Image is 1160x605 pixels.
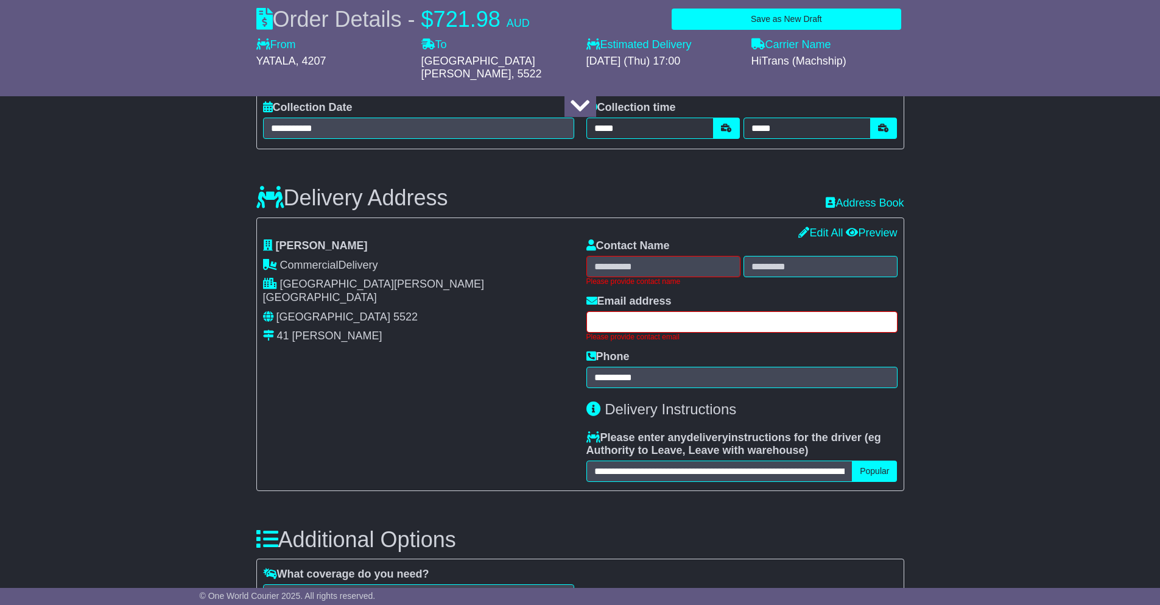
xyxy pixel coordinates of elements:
span: , 5522 [511,68,542,80]
label: Estimated Delivery [586,38,739,52]
span: [PERSON_NAME] [276,239,368,252]
label: Carrier Name [751,38,831,52]
span: eg Authority to Leave, Leave with warehouse [586,431,881,457]
div: [DATE] (Thu) 17:00 [586,55,739,68]
label: What coverage do you need? [263,568,429,581]
label: Phone [586,350,630,364]
a: Address Book [826,197,904,209]
span: Commercial [280,259,339,271]
label: Please enter any instructions for the driver ( ) [586,431,898,458]
span: [GEOGRAPHIC_DATA][PERSON_NAME][GEOGRAPHIC_DATA] [263,278,484,303]
div: Please provide contact name [586,277,740,286]
label: Contact Name [586,239,670,253]
label: From [256,38,296,52]
div: 41 [PERSON_NAME] [277,330,382,343]
span: , 4207 [296,55,326,67]
div: Delivery [263,259,574,272]
label: Email address [586,295,672,308]
a: Preview [846,227,897,239]
span: delivery [687,431,728,444]
div: HiTrans (Machship) [751,55,904,68]
span: © One World Courier 2025. All rights reserved. [200,591,376,601]
h3: Additional Options [256,528,904,552]
button: Save as New Draft [672,9,901,30]
span: Delivery Instructions [605,401,736,417]
a: Edit All [798,227,843,239]
span: 721.98 [434,7,501,32]
div: Please provide contact email [586,333,898,341]
span: [GEOGRAPHIC_DATA][PERSON_NAME] [421,55,535,80]
span: [GEOGRAPHIC_DATA] [276,311,390,323]
span: $ [421,7,434,32]
label: Collection Date [263,101,353,115]
span: AUD [507,17,530,29]
span: YATALA [256,55,296,67]
span: 5522 [393,311,418,323]
div: Order Details - [256,6,530,32]
h3: Delivery Address [256,186,448,210]
label: To [421,38,447,52]
button: Popular [852,461,897,482]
